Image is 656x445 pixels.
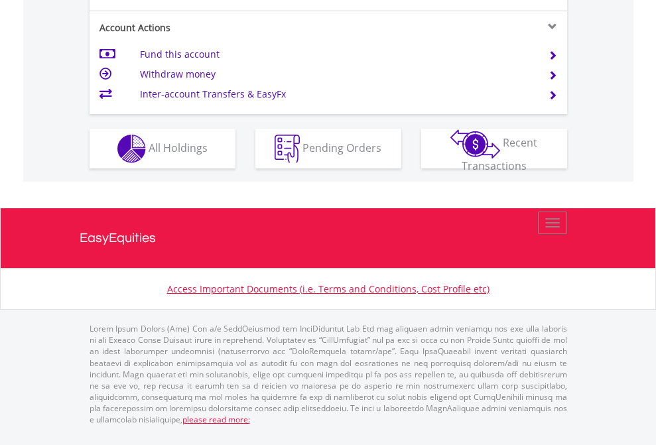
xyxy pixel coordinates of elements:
[117,135,146,163] img: holdings-wht.png
[140,64,532,84] td: Withdraw money
[167,283,490,295] a: Access Important Documents (i.e. Terms and Conditions, Cost Profile etc)
[421,129,567,168] button: Recent Transactions
[90,323,567,425] p: Lorem Ipsum Dolors (Ame) Con a/e SeddOeiusmod tem InciDiduntut Lab Etd mag aliquaen admin veniamq...
[255,129,401,168] button: Pending Orders
[80,208,577,268] a: EasyEquities
[140,44,532,64] td: Fund this account
[302,140,381,155] span: Pending Orders
[182,414,250,425] a: please read more:
[275,135,300,163] img: pending_instructions-wht.png
[140,84,532,104] td: Inter-account Transfers & EasyFx
[450,129,500,159] img: transactions-zar-wht.png
[90,21,328,34] div: Account Actions
[90,129,235,168] button: All Holdings
[149,140,208,155] span: All Holdings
